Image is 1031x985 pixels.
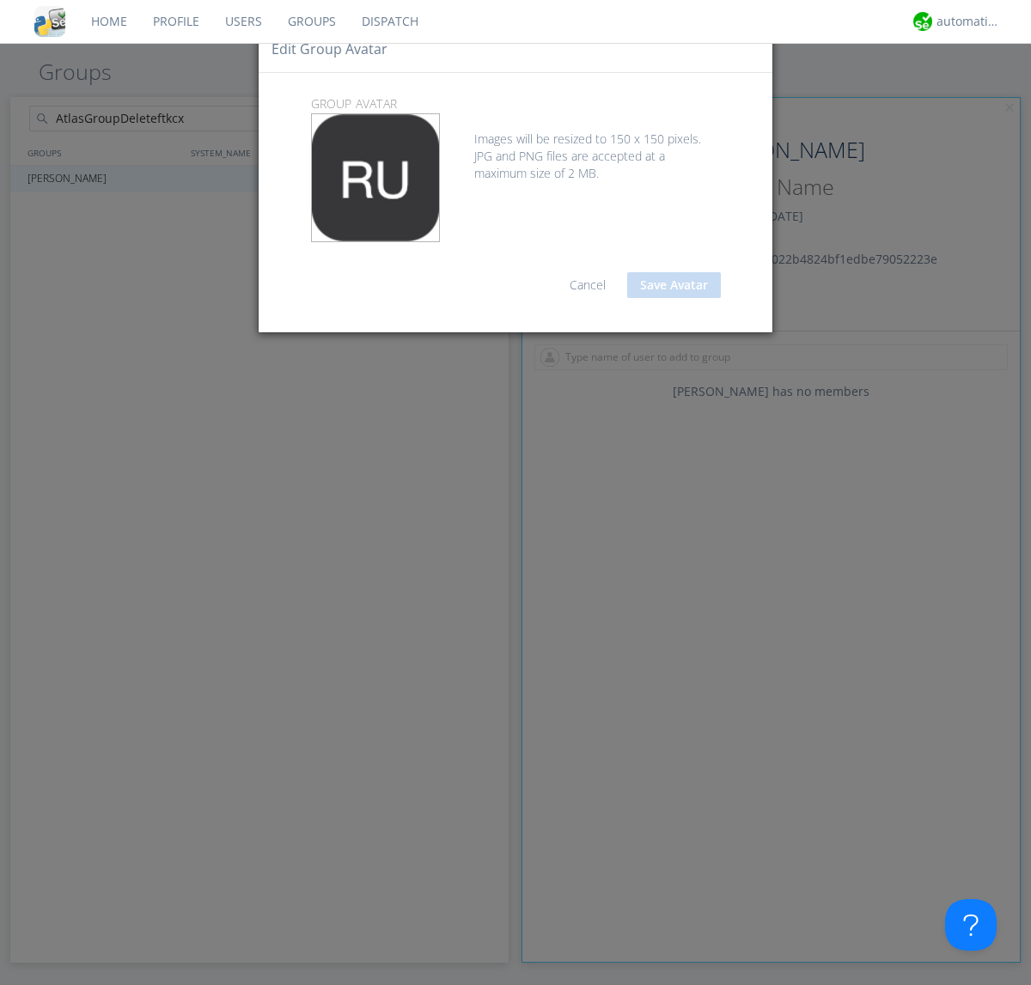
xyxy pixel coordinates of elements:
[570,277,606,293] a: Cancel
[311,113,721,182] div: Images will be resized to 150 x 150 pixels. JPG and PNG files are accepted at a maximum size of 2...
[913,12,932,31] img: d2d01cd9b4174d08988066c6d424eccd
[627,272,721,298] button: Save Avatar
[936,13,1001,30] div: automation+atlas
[34,6,65,37] img: cddb5a64eb264b2086981ab96f4c1ba7
[298,94,734,113] p: group Avatar
[271,40,387,59] h4: Edit group Avatar
[312,114,439,241] img: 373638.png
